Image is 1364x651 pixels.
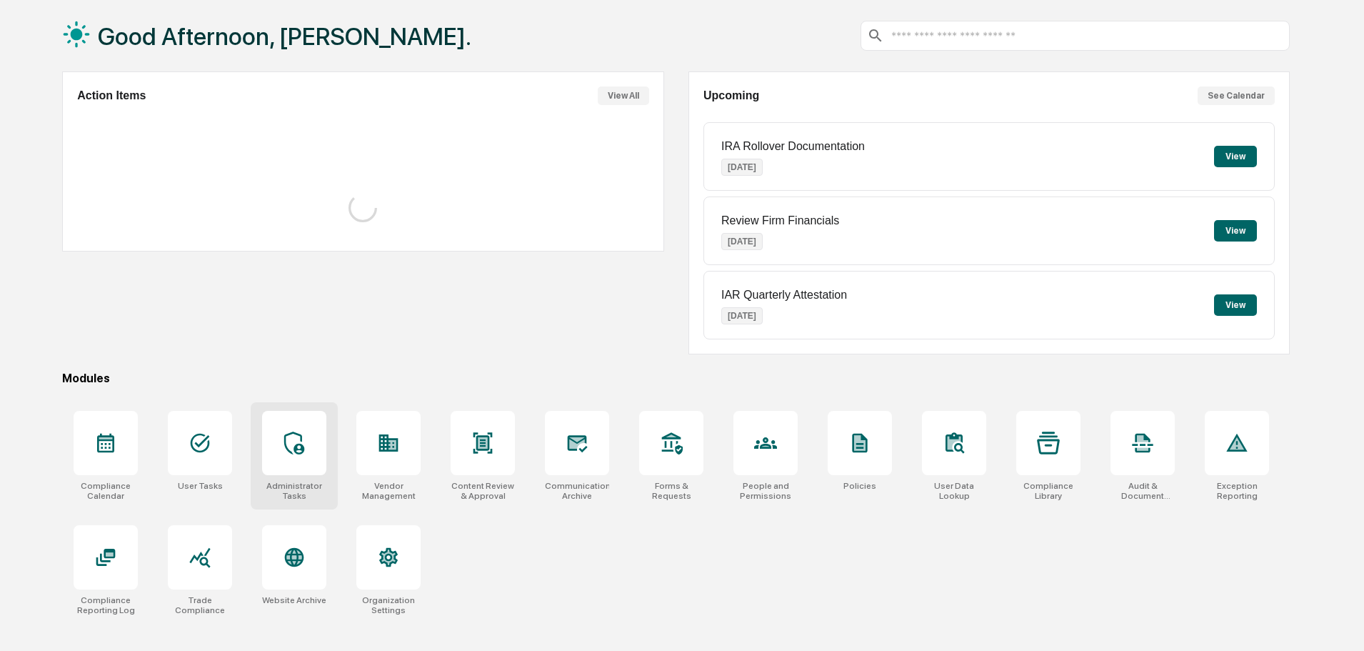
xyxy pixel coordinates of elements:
p: Review Firm Financials [721,214,839,227]
div: User Data Lookup [922,481,986,501]
div: Trade Compliance [168,595,232,615]
p: [DATE] [721,307,763,324]
div: Modules [62,372,1290,385]
div: Website Archive [262,595,326,605]
p: IRA Rollover Documentation [721,140,865,153]
div: Communications Archive [545,481,609,501]
div: User Tasks [178,481,223,491]
p: IAR Quarterly Attestation [721,289,847,302]
p: [DATE] [721,159,763,176]
div: Audit & Document Logs [1110,481,1175,501]
div: Policies [843,481,876,491]
button: View [1214,146,1257,167]
div: Administrator Tasks [262,481,326,501]
div: People and Permissions [733,481,798,501]
button: View [1214,220,1257,242]
div: Compliance Calendar [74,481,138,501]
h1: Good Afternoon, [PERSON_NAME]. [98,22,471,51]
div: Compliance Library [1016,481,1080,501]
div: Exception Reporting [1205,481,1269,501]
p: [DATE] [721,233,763,250]
h2: Upcoming [703,89,759,102]
div: Organization Settings [356,595,421,615]
div: Vendor Management [356,481,421,501]
div: Content Review & Approval [451,481,515,501]
div: Compliance Reporting Log [74,595,138,615]
button: See Calendar [1198,86,1275,105]
button: View [1214,294,1257,316]
div: Forms & Requests [639,481,703,501]
button: View All [598,86,649,105]
h2: Action Items [77,89,146,102]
